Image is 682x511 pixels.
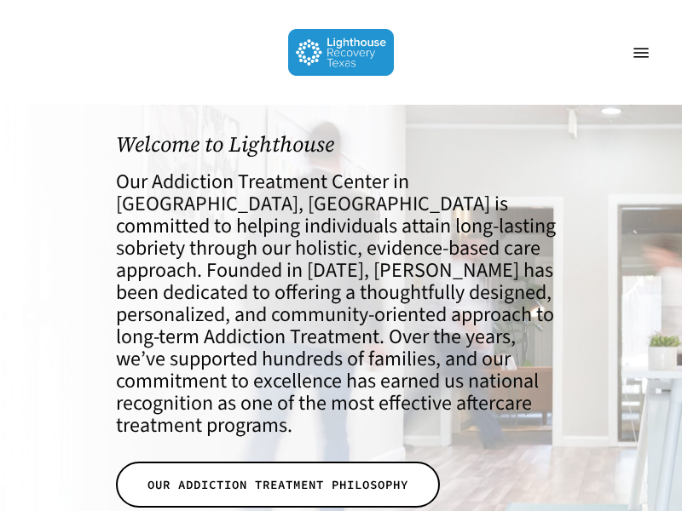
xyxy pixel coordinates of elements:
[147,476,408,493] span: OUR ADDICTION TREATMENT PHILOSOPHY
[116,462,440,508] a: OUR ADDICTION TREATMENT PHILOSOPHY
[288,29,395,76] img: Lighthouse Recovery Texas
[624,44,658,61] a: Navigation Menu
[116,132,566,157] h1: Welcome to Lighthouse
[116,171,566,437] h4: Our Addiction Treatment Center in [GEOGRAPHIC_DATA], [GEOGRAPHIC_DATA] is committed to helping in...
